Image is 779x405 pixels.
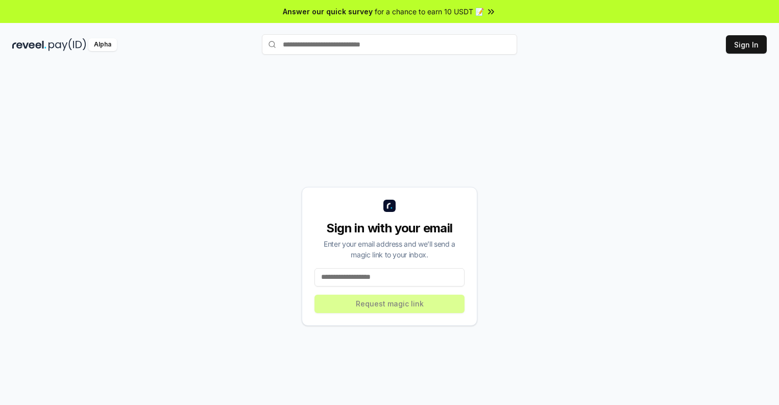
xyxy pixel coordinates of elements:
[314,220,465,236] div: Sign in with your email
[12,38,46,51] img: reveel_dark
[726,35,767,54] button: Sign In
[88,38,117,51] div: Alpha
[314,239,465,260] div: Enter your email address and we’ll send a magic link to your inbox.
[48,38,86,51] img: pay_id
[383,200,396,212] img: logo_small
[375,6,484,17] span: for a chance to earn 10 USDT 📝
[283,6,373,17] span: Answer our quick survey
